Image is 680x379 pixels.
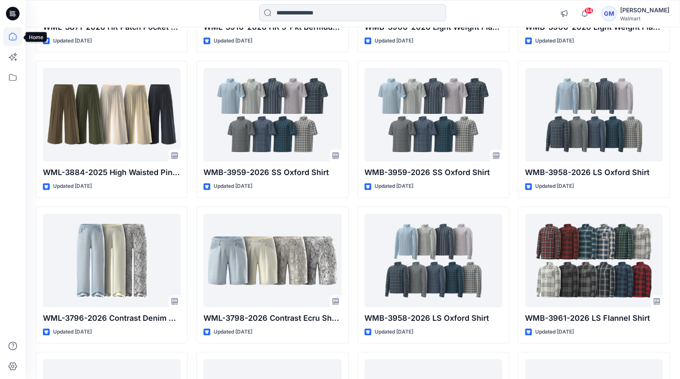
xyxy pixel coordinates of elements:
div: [PERSON_NAME] [620,5,669,15]
p: Updated [DATE] [53,37,92,45]
p: WML-3796-2026 Contrast Denim Pant [43,312,181,324]
a: WMB-3958-2026 LS Oxford Shirt [525,68,663,161]
p: WMB-3959-2026 SS Oxford Shirt [364,167,502,178]
p: WMB-3961-2026 LS Flannel Shirt [525,312,663,324]
p: Updated [DATE] [214,328,252,337]
a: WML-3798-2026 Contrast Ecru Shorts [203,214,341,307]
a: WML-3884-2025 High Waisted Pintuck Culottes [43,68,181,161]
p: Updated [DATE] [375,182,413,191]
p: Updated [DATE] [53,182,92,191]
a: WML-3796-2026 Contrast Denim Pant [43,214,181,307]
p: Updated [DATE] [214,182,252,191]
span: 94 [584,7,593,14]
p: Updated [DATE] [535,37,574,45]
a: WMB-3959-2026 SS Oxford Shirt [203,68,341,161]
p: Updated [DATE] [53,328,92,337]
p: Updated [DATE] [375,37,413,45]
p: WMB-3959-2026 SS Oxford Shirt [203,167,341,178]
div: GM [601,6,617,21]
p: WMB-3958-2026 LS Oxford Shirt [364,312,502,324]
p: WML-3884-2025 High Waisted Pintuck Culottes [43,167,181,178]
p: WMB-3958-2026 LS Oxford Shirt [525,167,663,178]
p: Updated [DATE] [375,328,413,337]
p: Updated [DATE] [214,37,252,45]
a: WMB-3959-2026 SS Oxford Shirt [364,68,502,161]
p: WML-3798-2026 Contrast Ecru Shorts [203,312,341,324]
p: Updated [DATE] [535,328,574,337]
div: Walmart [620,15,669,22]
a: WMB-3961-2026 LS Flannel Shirt [525,214,663,307]
a: WMB-3958-2026 LS Oxford Shirt [364,214,502,307]
p: Updated [DATE] [535,182,574,191]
